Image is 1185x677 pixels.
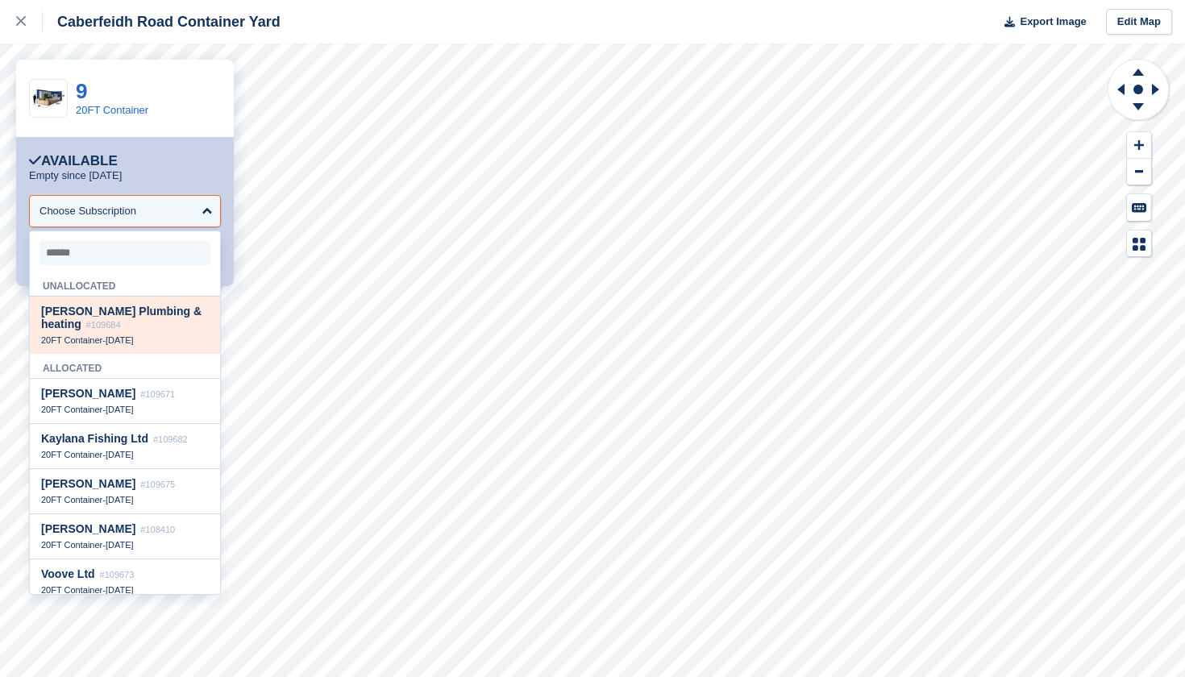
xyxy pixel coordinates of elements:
div: - [41,404,209,415]
a: Edit Map [1106,9,1172,35]
span: 20FT Container [41,540,102,550]
img: 20-ft-container.jpg [30,85,67,113]
button: Keyboard Shortcuts [1127,194,1151,221]
span: 20FT Container [41,585,102,595]
div: Allocated [30,354,220,379]
span: [PERSON_NAME] Plumbing & heating [41,305,202,330]
span: [DATE] [106,335,134,345]
div: - [41,334,209,346]
span: #109684 [86,320,121,330]
span: 20FT Container [41,495,102,505]
a: 20FT Container [76,104,148,116]
span: Voove Ltd [41,567,95,580]
span: Kaylana Fishing Ltd [41,432,148,445]
span: 20FT Container [41,335,102,345]
span: [PERSON_NAME] [41,477,135,490]
button: Zoom In [1127,132,1151,159]
button: Zoom Out [1127,159,1151,185]
div: Unallocated [30,272,220,297]
span: [DATE] [106,405,134,414]
span: #109682 [153,434,188,444]
button: Map Legend [1127,231,1151,257]
span: #109673 [100,570,135,579]
span: #108410 [140,525,175,534]
div: - [41,494,209,505]
span: [DATE] [106,450,134,459]
span: Export Image [1020,14,1086,30]
span: 20FT Container [41,450,102,459]
span: [DATE] [106,585,134,595]
div: - [41,539,209,550]
div: Available [29,153,118,169]
span: [DATE] [106,495,134,505]
div: Caberfeidh Road Container Yard [43,12,281,31]
div: - [41,584,209,596]
span: [PERSON_NAME] [41,522,135,535]
p: Empty since [DATE] [29,169,122,182]
span: #109671 [140,389,175,399]
span: [DATE] [106,540,134,550]
span: 20FT Container [41,405,102,414]
div: Choose Subscription [39,203,136,219]
button: Export Image [995,9,1087,35]
a: 9 [76,79,87,103]
span: [PERSON_NAME] [41,387,135,400]
div: - [41,449,209,460]
span: #109675 [140,480,175,489]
